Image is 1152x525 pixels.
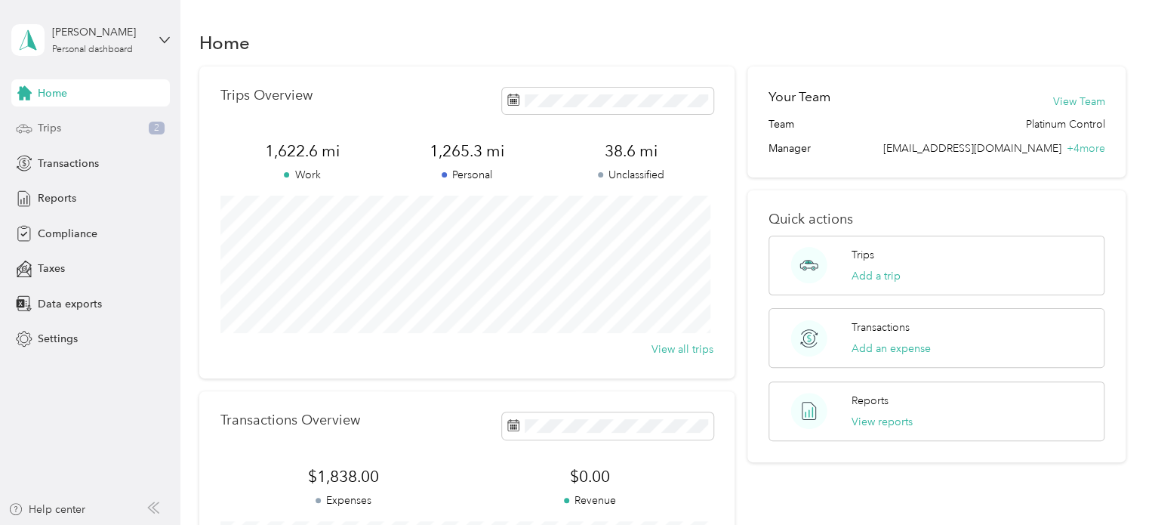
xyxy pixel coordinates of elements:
span: Transactions [38,156,99,171]
p: Work [220,167,385,183]
h2: Your Team [769,88,830,107]
p: Trips Overview [220,88,313,103]
p: Revenue [467,493,713,508]
span: 1,622.6 mi [220,141,385,162]
h1: Home [199,35,250,51]
span: Data exports [38,296,102,312]
button: Add an expense [852,341,931,357]
p: Unclassified [549,167,713,183]
button: Help center [8,502,85,517]
p: Transactions Overview [220,412,360,428]
span: Manager [769,141,811,156]
span: 38.6 mi [549,141,713,162]
span: Compliance [38,226,97,242]
span: Settings [38,331,78,347]
button: View reports [852,414,913,430]
p: Trips [852,247,874,263]
span: 2 [149,122,165,135]
span: 1,265.3 mi [384,141,549,162]
span: $1,838.00 [220,466,467,487]
button: View Team [1052,94,1104,110]
span: Team [769,116,794,132]
div: Personal dashboard [52,45,133,54]
p: Expenses [220,493,467,508]
span: [EMAIL_ADDRESS][DOMAIN_NAME] [882,142,1061,155]
span: Reports [38,190,76,206]
span: + 4 more [1066,142,1104,155]
button: Add a trip [852,268,901,284]
p: Personal [384,167,549,183]
iframe: Everlance-gr Chat Button Frame [1067,440,1152,525]
span: $0.00 [467,466,713,487]
p: Transactions [852,320,910,335]
button: View all trips [651,341,713,357]
span: Platinum Control [1025,116,1104,132]
span: Taxes [38,261,65,276]
p: Quick actions [769,212,1104,227]
span: Home [38,85,67,101]
span: Trips [38,120,61,136]
p: Reports [852,393,889,409]
div: [PERSON_NAME] [52,24,146,40]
